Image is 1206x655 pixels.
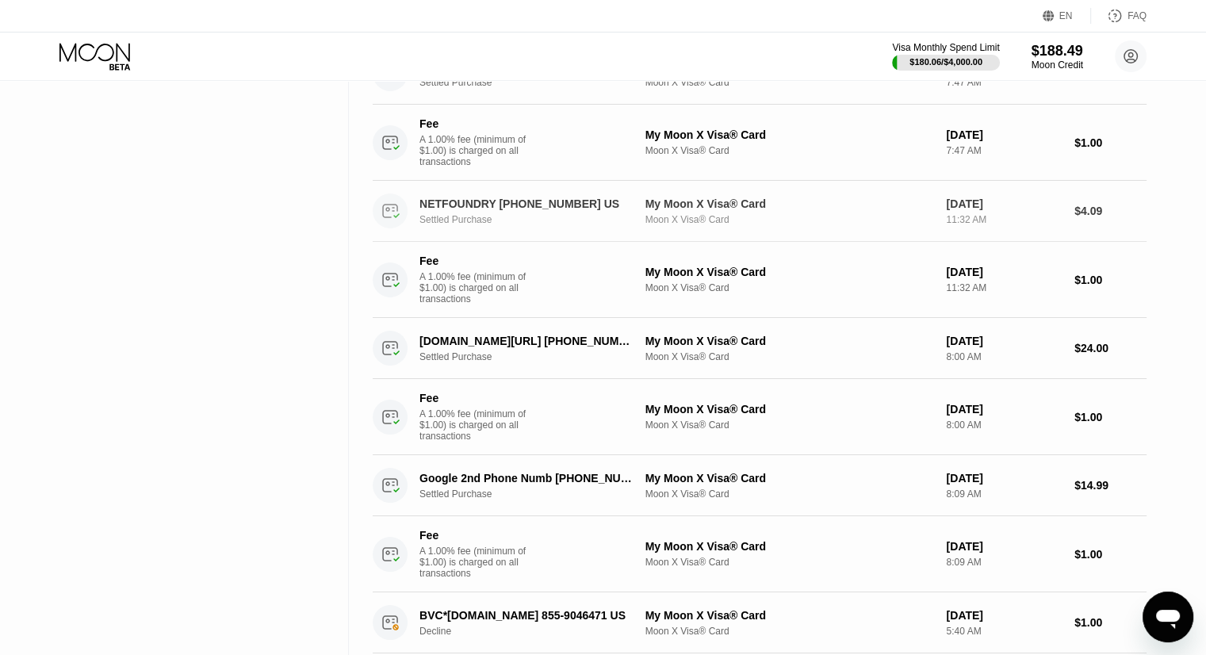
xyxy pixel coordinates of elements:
div: Moon X Visa® Card [645,488,934,500]
div: FeeA 1.00% fee (minimum of $1.00) is charged on all transactionsMy Moon X Visa® CardMoon X Visa® ... [373,516,1147,592]
div: [DATE] [946,540,1062,553]
div: A 1.00% fee (minimum of $1.00) is charged on all transactions [419,408,538,442]
div: BVC*[DOMAIN_NAME] 855-9046471 US [419,609,637,622]
div: [DOMAIN_NAME][URL] [PHONE_NUMBER] USSettled PurchaseMy Moon X Visa® CardMoon X Visa® Card[DATE]8:... [373,318,1147,379]
div: Fee [419,255,530,267]
div: Google 2nd Phone Numb [PHONE_NUMBER] US [419,472,637,485]
div: Fee [419,392,530,404]
div: Moon X Visa® Card [645,626,934,637]
div: $188.49Moon Credit [1032,43,1083,71]
div: Moon X Visa® Card [645,282,934,293]
div: FeeA 1.00% fee (minimum of $1.00) is charged on all transactionsMy Moon X Visa® CardMoon X Visa® ... [373,379,1147,455]
iframe: Button to launch messaging window [1143,592,1193,642]
div: 5:40 AM [946,626,1062,637]
div: Moon X Visa® Card [645,557,934,568]
div: FeeA 1.00% fee (minimum of $1.00) is charged on all transactionsMy Moon X Visa® CardMoon X Visa® ... [373,242,1147,318]
div: FeeA 1.00% fee (minimum of $1.00) is charged on all transactionsMy Moon X Visa® CardMoon X Visa® ... [373,105,1147,181]
div: 8:09 AM [946,488,1062,500]
div: Visa Monthly Spend Limit [892,42,999,53]
div: Moon Credit [1032,59,1083,71]
div: My Moon X Visa® Card [645,266,934,278]
div: Visa Monthly Spend Limit$180.06/$4,000.00 [892,42,999,71]
div: Moon X Visa® Card [645,77,934,88]
div: FAQ [1091,8,1147,24]
div: Decline [419,626,653,637]
div: Google 2nd Phone Numb [PHONE_NUMBER] USSettled PurchaseMy Moon X Visa® CardMoon X Visa® Card[DATE... [373,455,1147,516]
div: [DATE] [946,266,1062,278]
div: A 1.00% fee (minimum of $1.00) is charged on all transactions [419,546,538,579]
div: Settled Purchase [419,214,653,225]
div: [DATE] [946,335,1062,347]
div: NETFOUNDRY [PHONE_NUMBER] US [419,197,637,210]
div: [DOMAIN_NAME][URL] [PHONE_NUMBER] US [419,335,637,347]
div: 11:32 AM [946,282,1062,293]
div: 7:47 AM [946,145,1062,156]
div: A 1.00% fee (minimum of $1.00) is charged on all transactions [419,134,538,167]
div: My Moon X Visa® Card [645,609,934,622]
div: My Moon X Visa® Card [645,128,934,141]
div: Fee [419,117,530,130]
div: 7:47 AM [946,77,1062,88]
div: $4.09 [1074,205,1147,217]
div: Moon X Visa® Card [645,145,934,156]
div: EN [1043,8,1091,24]
div: NETFOUNDRY [PHONE_NUMBER] USSettled PurchaseMy Moon X Visa® CardMoon X Visa® Card[DATE]11:32 AM$4.09 [373,181,1147,242]
div: My Moon X Visa® Card [645,472,934,485]
div: [DATE] [946,403,1062,416]
div: Settled Purchase [419,77,653,88]
div: My Moon X Visa® Card [645,540,934,553]
div: 11:32 AM [946,214,1062,225]
div: Moon X Visa® Card [645,351,934,362]
div: $1.00 [1074,136,1147,149]
div: $24.00 [1074,342,1147,354]
div: FAQ [1128,10,1147,21]
div: [DATE] [946,128,1062,141]
div: [DATE] [946,609,1062,622]
div: My Moon X Visa® Card [645,403,934,416]
div: $180.06 / $4,000.00 [909,57,982,67]
div: Moon X Visa® Card [645,419,934,431]
div: 8:00 AM [946,351,1062,362]
div: [DATE] [946,197,1062,210]
div: EN [1059,10,1073,21]
div: $1.00 [1074,411,1147,423]
div: $1.00 [1074,274,1147,286]
div: A 1.00% fee (minimum of $1.00) is charged on all transactions [419,271,538,305]
div: 8:09 AM [946,557,1062,568]
div: My Moon X Visa® Card [645,197,934,210]
div: Fee [419,529,530,542]
div: Settled Purchase [419,351,653,362]
div: 8:00 AM [946,419,1062,431]
div: Moon X Visa® Card [645,214,934,225]
div: $188.49 [1032,43,1083,59]
div: My Moon X Visa® Card [645,335,934,347]
div: $1.00 [1074,548,1147,561]
div: [DATE] [946,472,1062,485]
div: BVC*[DOMAIN_NAME] 855-9046471 USDeclineMy Moon X Visa® CardMoon X Visa® Card[DATE]5:40 AM$1.00 [373,592,1147,653]
div: Settled Purchase [419,488,653,500]
div: $1.00 [1074,616,1147,629]
div: $14.99 [1074,479,1147,492]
